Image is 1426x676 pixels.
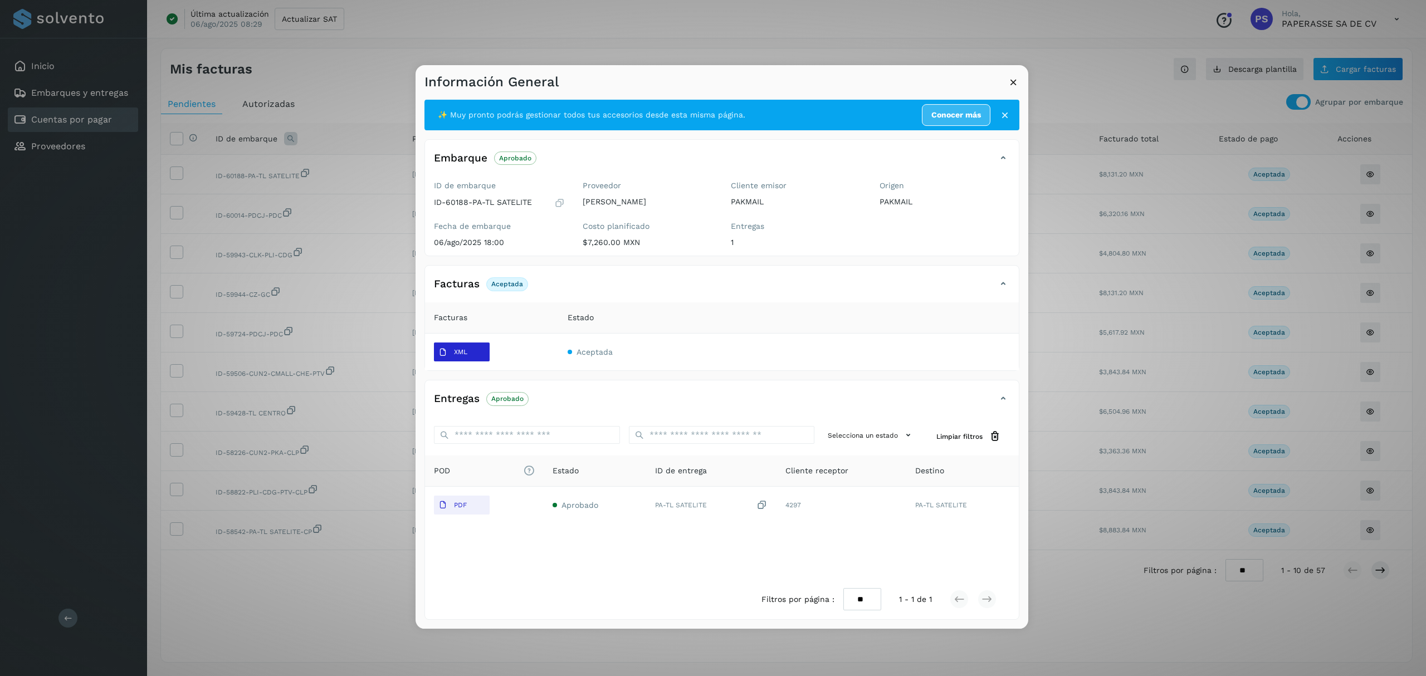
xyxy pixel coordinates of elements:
div: EmbarqueAprobado [425,149,1019,177]
span: Facturas [434,312,467,324]
label: ID de embarque [434,181,565,190]
p: XML [454,348,467,356]
a: Conocer más [922,104,990,126]
span: Estado [553,465,579,477]
label: Cliente emisor [731,181,862,190]
p: PDF [454,501,467,509]
p: 06/ago/2025 18:00 [434,238,565,247]
p: PAKMAIL [880,197,1010,207]
label: Fecha de embarque [434,222,565,231]
span: Filtros por página : [761,594,834,605]
label: Costo planificado [583,222,714,231]
p: ID-60188-PA-TL SATELITE [434,198,532,207]
span: Limpiar filtros [936,432,983,442]
span: Destino [915,465,944,477]
label: Origen [880,181,1010,190]
button: Limpiar filtros [927,426,1010,447]
p: 1 [731,238,862,247]
p: Aprobado [491,395,524,403]
span: 1 - 1 de 1 [899,594,932,605]
label: Proveedor [583,181,714,190]
p: Aprobado [499,154,531,162]
span: ID de entrega [655,465,707,477]
p: $7,260.00 MXN [583,238,714,247]
span: Aceptada [577,347,613,356]
p: [PERSON_NAME] [583,197,714,207]
button: XML [434,342,490,361]
div: EntregasAprobado [425,389,1019,417]
p: PAKMAIL [731,197,862,207]
span: Estado [568,312,594,324]
span: POD [434,465,535,477]
span: Cliente receptor [785,465,848,477]
span: Aprobado [561,501,598,510]
h4: Embarque [434,152,487,165]
button: PDF [434,496,490,515]
td: PA-TL SATELITE [906,487,1019,523]
label: Entregas [731,222,862,231]
div: FacturasAceptada [425,275,1019,302]
td: 4297 [777,487,907,523]
h3: Información General [424,74,559,90]
span: ✨ Muy pronto podrás gestionar todos tus accesorios desde esta misma página. [438,109,745,121]
p: Aceptada [491,280,523,288]
h4: Entregas [434,393,480,405]
button: Selecciona un estado [823,426,919,444]
div: PA-TL SATELITE [655,499,768,511]
h4: Facturas [434,278,480,291]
